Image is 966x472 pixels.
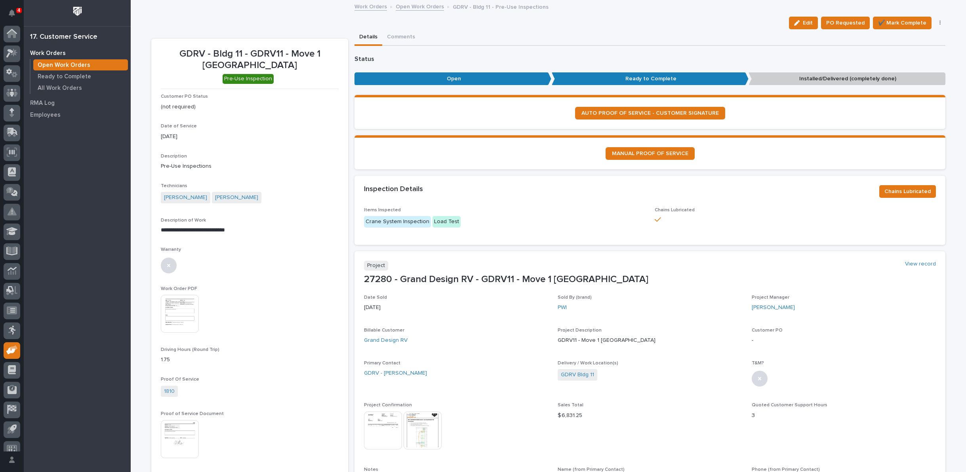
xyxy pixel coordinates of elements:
[161,162,339,171] p: Pre-Use Inspections
[752,467,820,472] span: Phone (from Primary Contact)
[164,193,207,202] a: [PERSON_NAME]
[161,103,339,111] p: (not required)
[364,185,423,194] h2: Inspection Details
[161,133,339,141] p: [DATE]
[752,411,936,420] p: 3
[396,2,444,11] a: Open Work Orders
[161,48,339,71] p: GDRV - Bldg 11 - GDRV11 - Move 1 [GEOGRAPHIC_DATA]
[354,55,945,63] p: Status
[558,403,583,408] span: Sales Total
[749,72,945,85] p: Installed/Delivered (completely done)
[38,85,82,92] p: All Work Orders
[364,328,404,333] span: Billable Customer
[161,184,187,188] span: Technicians
[382,29,420,46] button: Comments
[558,336,742,345] p: GDRV11 - Move 1 [GEOGRAPHIC_DATA]
[905,261,936,267] a: View record
[4,5,20,21] button: Notifications
[364,336,408,345] a: Grand Design RV
[364,403,412,408] span: Project Confirmation
[364,467,378,472] span: Notes
[789,17,818,29] button: Edit
[161,218,206,223] span: Description of Work
[821,17,870,29] button: PO Requested
[752,328,783,333] span: Customer PO
[30,112,61,119] p: Employees
[878,18,926,28] span: ✔️ Mark Complete
[161,347,219,352] span: Driving Hours (Round Trip)
[30,33,97,42] div: 17. Customer Service
[803,19,813,27] span: Edit
[17,8,20,13] p: 4
[752,361,764,366] span: T&M?
[30,50,66,57] p: Work Orders
[161,356,339,364] p: 1.75
[606,147,695,160] a: MANUAL PROOF OF SERVICE
[364,274,936,285] p: 27280 - Grand Design RV - GDRV11 - Move 1 [GEOGRAPHIC_DATA]
[752,403,827,408] span: Quoted Customer Support Hours
[38,73,91,80] p: Ready to Complete
[354,72,551,85] p: Open
[161,286,197,291] span: Work Order PDF
[884,187,931,196] span: Chains Lubricated
[558,328,602,333] span: Project Description
[752,303,795,312] a: [PERSON_NAME]
[164,387,175,396] a: 1810
[873,17,932,29] button: ✔️ Mark Complete
[24,97,131,109] a: RMA Log
[752,336,936,345] p: -
[24,47,131,59] a: Work Orders
[364,303,548,312] p: [DATE]
[879,185,936,198] button: Chains Lubricated
[752,295,789,300] span: Project Manager
[655,208,695,212] span: Chains Lubricated
[612,151,688,156] span: MANUAL PROOF OF SERVICE
[215,193,258,202] a: [PERSON_NAME]
[558,467,625,472] span: Name (from Primary Contact)
[581,110,719,116] span: AUTO PROOF OF SERVICE - CUSTOMER SIGNATURE
[161,94,208,99] span: Customer PO Status
[354,2,387,11] a: Work Orders
[161,124,197,129] span: Date of Service
[558,303,567,312] a: PWI
[364,208,401,212] span: Items Inspected
[558,411,742,420] p: $ 6,831.25
[558,361,618,366] span: Delivery / Work Location(s)
[453,2,549,11] p: GDRV - Bldg 11 - Pre-Use Inspections
[364,261,388,271] p: Project
[364,369,427,377] a: GDRV - [PERSON_NAME]
[826,18,865,28] span: PO Requested
[161,411,224,416] span: Proof of Service Document
[561,371,594,379] a: GDRV Bldg 11
[38,62,90,69] p: Open Work Orders
[364,295,387,300] span: Date Sold
[30,71,131,82] a: Ready to Complete
[30,100,55,107] p: RMA Log
[70,4,85,19] img: Workspace Logo
[558,295,592,300] span: Sold By (brand)
[10,9,20,22] div: Notifications4
[575,107,725,119] a: AUTO PROOF OF SERVICE - CUSTOMER SIGNATURE
[24,109,131,121] a: Employees
[354,29,382,46] button: Details
[364,361,400,366] span: Primary Contact
[161,377,199,382] span: Proof Of Service
[30,82,131,93] a: All Work Orders
[552,72,749,85] p: Ready to Complete
[223,74,274,84] div: Pre-Use Inspection
[161,247,181,252] span: Warranty
[161,154,187,159] span: Description
[433,216,461,227] div: Load Test
[30,59,131,70] a: Open Work Orders
[364,216,431,227] div: Crane System Inspection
